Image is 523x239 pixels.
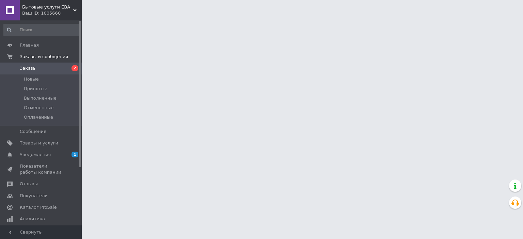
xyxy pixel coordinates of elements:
span: Отзывы [20,181,38,187]
span: Принятые [24,86,47,92]
span: Новые [24,76,39,82]
span: Отмененные [24,105,53,111]
span: Товары и услуги [20,140,58,146]
span: Главная [20,42,39,48]
span: Каталог ProSale [20,204,57,210]
input: Поиск [3,24,80,36]
span: Показатели работы компании [20,163,63,175]
span: Выполненные [24,95,57,101]
span: Бытовые услуги ЕВА [22,4,73,10]
span: Оплаченные [24,114,53,120]
span: Уведомления [20,152,51,158]
div: Ваш ID: 1005660 [22,10,82,16]
span: Покупатели [20,193,48,199]
span: Аналитика [20,216,45,222]
span: 2 [72,65,78,71]
span: Заказы и сообщения [20,54,68,60]
span: Сообщения [20,129,46,135]
span: 1 [72,152,78,157]
span: Заказы [20,65,36,71]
